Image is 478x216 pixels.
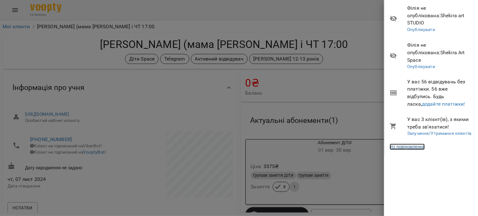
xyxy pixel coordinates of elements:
a: Усі повідомлення [390,144,425,150]
span: У вас 3 клієнт(ів), з якими треба зв'язатися! [407,116,473,130]
span: У вас 56 відвідувань без платіжки. 56 вже відбулись. Будь ласка, [407,78,473,108]
span: Філія не опублікована : Shekira art STUDIO [407,4,473,27]
a: Залучення/Утримання клієнтів [407,131,471,136]
a: Опублікувати [407,27,435,32]
a: Опублікувати [407,64,435,69]
a: додайте платіжки! [422,101,465,107]
span: Філія не опублікована : Shekira Art Space [407,41,473,64]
